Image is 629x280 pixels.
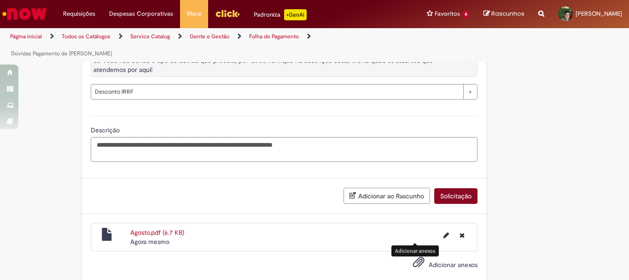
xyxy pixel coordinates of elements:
button: Adicionar ao Rascunho [344,188,430,204]
span: More [187,9,201,18]
span: 4 [462,11,470,18]
img: ServiceNow [1,5,48,23]
button: Adicionar anexos [410,254,427,275]
img: click_logo_yellow_360x200.png [215,6,240,20]
p: +GenAi [284,9,307,20]
a: Folha de Pagamento [249,33,299,40]
a: Todos os Catálogos [62,33,111,40]
span: Agora mesmo [130,238,169,246]
a: Página inicial [10,33,42,40]
button: Solicitação [434,188,478,204]
a: Gente e Gestão [190,33,229,40]
span: Rascunhos [491,9,524,18]
button: Editar nome de arquivo Agosto.pdf [438,228,454,243]
div: Padroniza [254,9,307,20]
span: Descrição [91,126,122,134]
ul: Trilhas de página [7,28,413,62]
span: Favoritos [435,9,460,18]
span: [PERSON_NAME] [576,10,622,18]
a: Agosto.pdf (6.7 KB) [130,228,184,237]
textarea: Descrição [91,137,478,162]
a: Service Catalog [130,33,170,40]
time: 01/09/2025 09:49:33 [130,238,169,246]
a: Dúvidas Pagamento de [PERSON_NAME] [11,50,112,57]
span: Se você não achou o tipo de dúvida que procura, por favor, verifique na descrição dessa oferta qu... [93,56,433,74]
span: Adicionar anexos [429,261,478,269]
a: Rascunhos [483,10,524,18]
button: Excluir Agosto.pdf [454,228,470,243]
span: Despesas Corporativas [109,9,173,18]
div: Adicionar anexos [391,245,439,256]
span: Requisições [63,9,95,18]
span: Desconto IRRF [95,84,459,99]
